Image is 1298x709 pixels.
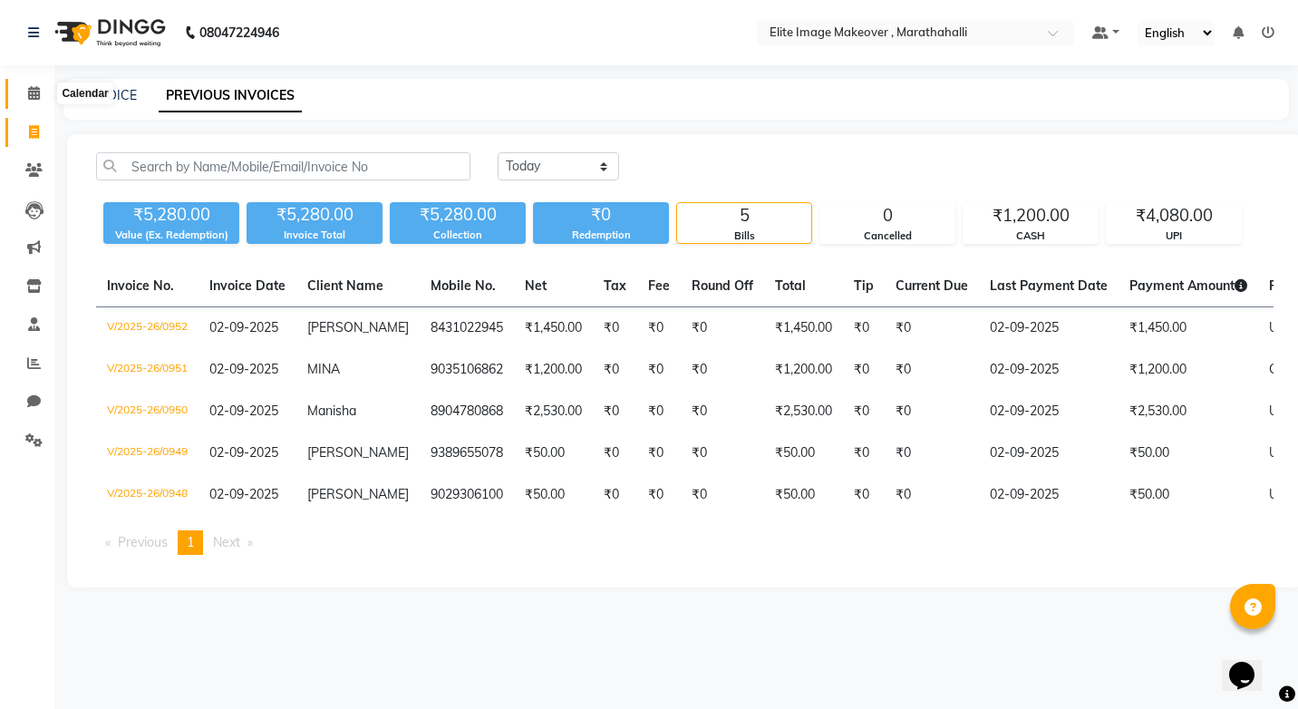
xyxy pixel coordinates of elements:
td: ₹0 [637,474,681,516]
div: Bills [677,228,811,244]
td: ₹50.00 [764,432,843,474]
td: ₹0 [885,474,979,516]
td: ₹0 [593,432,637,474]
b: 08047224946 [199,7,279,58]
td: ₹0 [885,432,979,474]
td: 9029306100 [420,474,514,516]
div: ₹0 [533,202,669,228]
span: Tax [604,277,626,294]
span: UPI [1269,444,1290,461]
td: ₹1,450.00 [514,307,593,350]
span: [PERSON_NAME] [307,319,409,335]
span: 02-09-2025 [209,361,278,377]
td: ₹0 [843,349,885,391]
div: ₹1,200.00 [964,203,1098,228]
td: 9035106862 [420,349,514,391]
td: V/2025-26/0952 [96,307,199,350]
td: ₹0 [593,307,637,350]
div: ₹5,280.00 [247,202,383,228]
td: ₹0 [681,349,764,391]
span: Payment Amount [1129,277,1247,294]
div: ₹4,080.00 [1107,203,1241,228]
td: ₹0 [637,307,681,350]
div: 0 [820,203,954,228]
td: ₹1,450.00 [764,307,843,350]
td: ₹1,450.00 [1119,307,1258,350]
td: ₹1,200.00 [1119,349,1258,391]
a: PREVIOUS INVOICES [159,80,302,112]
td: ₹0 [637,391,681,432]
td: ₹1,200.00 [514,349,593,391]
input: Search by Name/Mobile/Email/Invoice No [96,152,470,180]
td: ₹0 [681,474,764,516]
td: ₹50.00 [514,432,593,474]
td: ₹0 [885,307,979,350]
td: ₹50.00 [514,474,593,516]
td: ₹2,530.00 [514,391,593,432]
td: ₹50.00 [1119,474,1258,516]
nav: Pagination [96,530,1274,555]
td: ₹0 [885,391,979,432]
span: Fee [648,277,670,294]
span: Last Payment Date [990,277,1108,294]
div: Collection [390,228,526,243]
div: Invoice Total [247,228,383,243]
td: V/2025-26/0950 [96,391,199,432]
div: Redemption [533,228,669,243]
td: ₹0 [681,391,764,432]
td: ₹0 [681,307,764,350]
div: CASH [964,228,1098,244]
td: ₹0 [637,432,681,474]
td: 02-09-2025 [979,432,1119,474]
td: 02-09-2025 [979,307,1119,350]
td: 8904780868 [420,391,514,432]
td: 02-09-2025 [979,474,1119,516]
span: Current Due [896,277,968,294]
span: Previous [118,534,168,550]
td: ₹0 [593,391,637,432]
td: ₹0 [593,349,637,391]
td: 02-09-2025 [979,391,1119,432]
td: ₹0 [843,474,885,516]
td: ₹0 [843,432,885,474]
td: ₹0 [885,349,979,391]
td: ₹0 [843,391,885,432]
td: ₹0 [593,474,637,516]
span: [PERSON_NAME] [307,444,409,461]
td: 8431022945 [420,307,514,350]
div: ₹5,280.00 [103,202,239,228]
span: UPI [1269,403,1290,419]
td: V/2025-26/0951 [96,349,199,391]
iframe: chat widget [1222,636,1280,691]
div: 5 [677,203,811,228]
div: UPI [1107,228,1241,244]
td: ₹50.00 [1119,432,1258,474]
span: Tip [854,277,874,294]
td: ₹0 [681,432,764,474]
td: V/2025-26/0949 [96,432,199,474]
span: 02-09-2025 [209,444,278,461]
span: 02-09-2025 [209,319,278,335]
span: 1 [187,534,194,550]
td: ₹50.00 [764,474,843,516]
td: ₹2,530.00 [1119,391,1258,432]
div: ₹5,280.00 [390,202,526,228]
td: ₹0 [843,307,885,350]
span: Invoice No. [107,277,174,294]
img: logo [46,7,170,58]
span: UPI [1269,319,1290,335]
td: 02-09-2025 [979,349,1119,391]
span: UPI [1269,486,1290,502]
span: 02-09-2025 [209,486,278,502]
td: 9389655078 [420,432,514,474]
span: Net [525,277,547,294]
span: Round Off [692,277,753,294]
span: Mobile No. [431,277,496,294]
td: ₹1,200.00 [764,349,843,391]
span: Manisha [307,403,356,419]
span: MINA [307,361,340,377]
div: Value (Ex. Redemption) [103,228,239,243]
td: ₹2,530.00 [764,391,843,432]
span: Client Name [307,277,383,294]
span: 02-09-2025 [209,403,278,419]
